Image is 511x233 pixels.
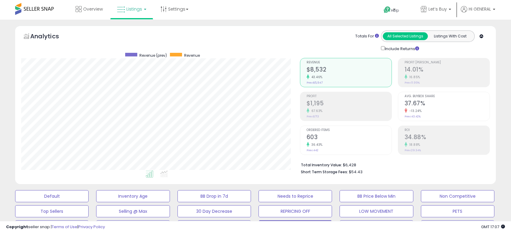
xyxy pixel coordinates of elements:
span: Hi GENERAL [469,6,491,12]
small: Prev: $5,947 [307,81,323,85]
small: Prev: 442 [307,148,318,152]
span: Avg. Buybox Share [405,95,490,98]
h2: $1,195 [307,100,392,108]
small: -13.24% [407,109,422,113]
button: BB Price Below Min [340,190,413,202]
small: Prev: 43.42% [405,115,421,118]
h2: $8,532 [307,66,392,74]
span: ROI [405,129,490,132]
button: REPRICING OFF [259,205,332,217]
small: Prev: $713 [307,115,319,118]
span: Ordered Items [307,129,392,132]
li: $6,428 [301,161,485,168]
small: 16.85% [407,75,420,79]
button: LOW MOVEMENT [340,205,413,217]
small: Prev: 29.34% [405,148,421,152]
button: Default [15,190,89,202]
span: 2025-08-13 17:07 GMT [481,224,505,230]
div: Totals For [355,34,379,39]
span: Overview [83,6,103,12]
a: Help [379,2,411,20]
i: Get Help [383,6,391,14]
button: Non Competitive [421,190,494,202]
span: Profit [PERSON_NAME] [405,61,490,64]
button: Inventory Age [96,190,170,202]
span: $54.43 [349,169,363,175]
span: Revenue (prev) [139,53,167,58]
span: Let’s Buy [428,6,447,12]
button: Selling @ Max [96,205,170,217]
a: Hi GENERAL [461,6,495,20]
button: Listings With Cost [428,32,473,40]
h2: 603 [307,134,392,142]
a: Terms of Use [52,224,77,230]
h2: 34.88% [405,134,490,142]
button: BB Drop in 7d [177,190,251,202]
b: Total Inventory Value: [301,162,342,168]
h2: 37.67% [405,100,490,108]
button: 30 Day Decrease [177,205,251,217]
span: Revenue [307,61,392,64]
small: 43.46% [309,75,323,79]
small: Prev: 11.99% [405,81,420,85]
button: Top Sellers [15,205,89,217]
button: PETS [421,205,494,217]
a: Privacy Policy [78,224,105,230]
h2: 14.01% [405,66,490,74]
button: All Selected Listings [383,32,428,40]
span: Revenue [184,53,200,58]
small: 18.88% [407,142,420,147]
strong: Copyright [6,224,28,230]
h5: Analytics [30,32,71,42]
span: Help [391,8,399,13]
small: 67.63% [309,109,323,113]
button: Needs to Reprice [259,190,332,202]
div: seller snap | | [6,224,105,230]
small: 36.43% [309,142,323,147]
div: Include Returns [376,45,426,52]
span: Profit [307,95,392,98]
span: Listings [126,6,142,12]
b: Short Term Storage Fees: [301,169,348,174]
